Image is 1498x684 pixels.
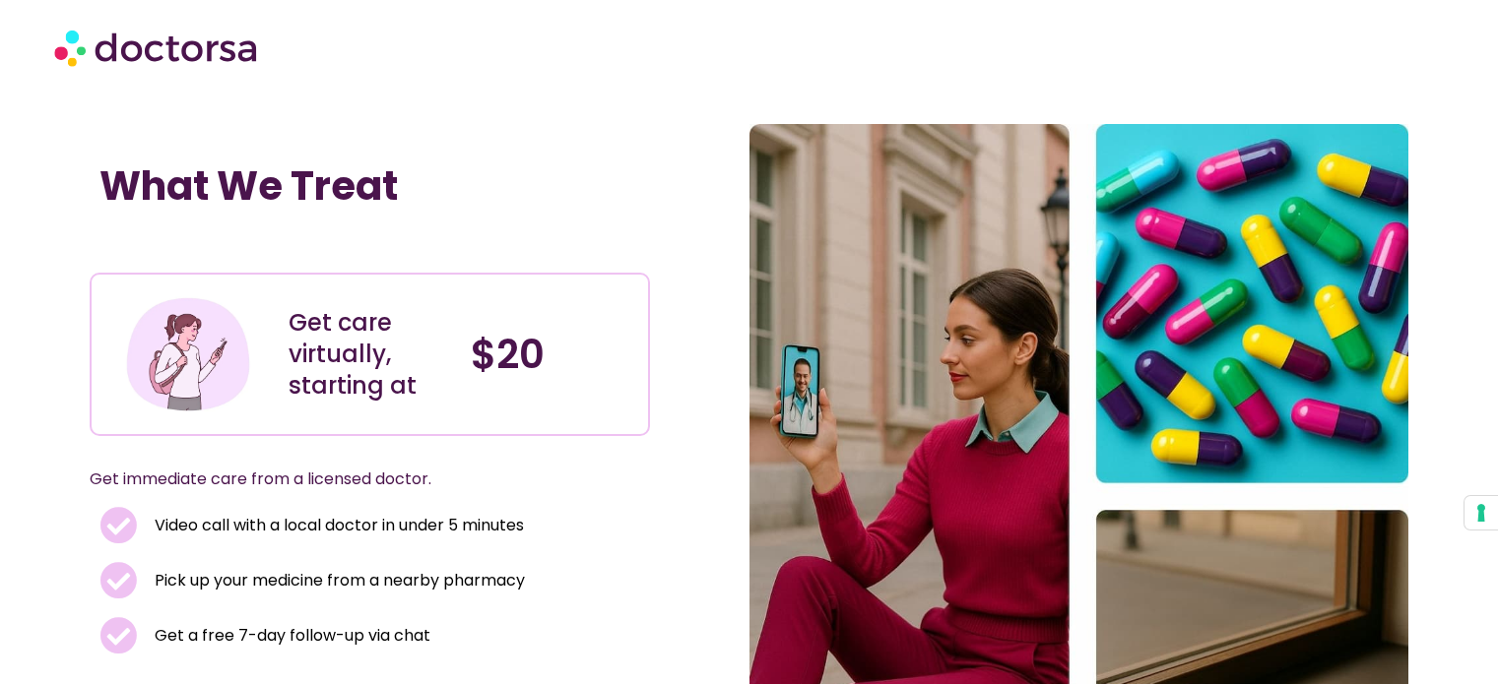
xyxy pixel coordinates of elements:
div: Get care virtually, starting at [289,307,451,402]
span: Get a free 7-day follow-up via chat [150,622,430,650]
iframe: Customer reviews powered by Trustpilot [99,229,395,253]
p: Get immediate care from a licensed doctor. [90,466,603,493]
img: Illustration depicting a young woman in a casual outfit, engaged with her smartphone. She has a p... [123,289,253,419]
h4: $20 [471,331,633,378]
button: Your consent preferences for tracking technologies [1465,496,1498,529]
span: Pick up your medicine from a nearby pharmacy [150,567,525,594]
h1: What We Treat [99,162,640,210]
span: Video call with a local doctor in under 5 minutes [150,512,524,539]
